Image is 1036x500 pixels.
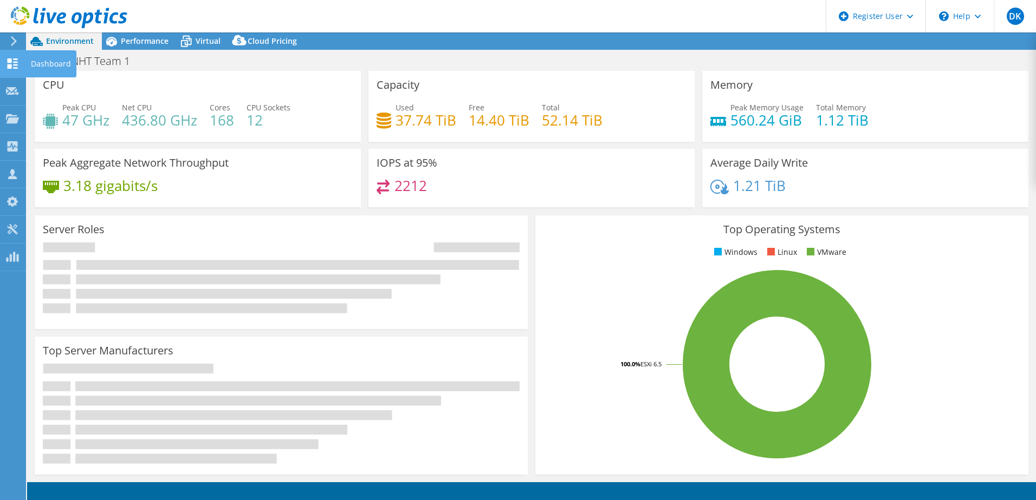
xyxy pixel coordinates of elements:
span: Environment [46,36,94,46]
span: Virtual [196,36,221,46]
li: Windows [711,246,757,258]
span: Cloud Pricing [248,36,297,46]
h4: 12 [247,114,290,126]
h3: CPU [43,79,64,91]
span: Total Memory [816,102,866,113]
span: Performance [121,36,169,46]
tspan: ESXi 6.5 [640,360,662,368]
h4: 1.12 TiB [816,114,869,126]
tspan: 100.0% [620,360,640,368]
h4: 168 [210,114,234,126]
span: Used [396,102,414,113]
h3: Peak Aggregate Network Throughput [43,157,229,169]
span: Peak Memory Usage [730,102,804,113]
h4: 436.80 GHz [122,114,197,126]
span: Free [469,102,484,113]
div: Dashboard [25,50,76,77]
h3: Server Roles [43,223,105,235]
h4: 37.74 TiB [396,114,456,126]
h3: Memory [710,79,753,91]
h4: 3.18 gigabits/s [63,180,158,192]
svg: \n [939,11,949,21]
span: DK [1007,8,1024,25]
h3: Top Server Manufacturers [43,345,173,357]
h3: Capacity [377,79,419,91]
h4: 1.21 TiB [733,180,786,192]
li: Linux [765,246,797,258]
h4: 2212 [394,180,427,192]
span: Cores [210,102,230,113]
h4: 14.40 TiB [469,114,529,126]
h4: 560.24 GiB [730,114,804,126]
span: CPU Sockets [247,102,290,113]
h3: Top Operating Systems [543,223,1020,235]
h3: IOPS at 95% [377,157,437,169]
li: VMware [804,246,846,258]
h4: 52.14 TiB [542,114,603,126]
span: Peak CPU [62,102,96,113]
span: Total [542,102,560,113]
h4: 47 GHz [62,114,109,126]
h1: NGPA NHT Team 1 [35,55,147,67]
span: Net CPU [122,102,152,113]
h3: Average Daily Write [710,157,808,169]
